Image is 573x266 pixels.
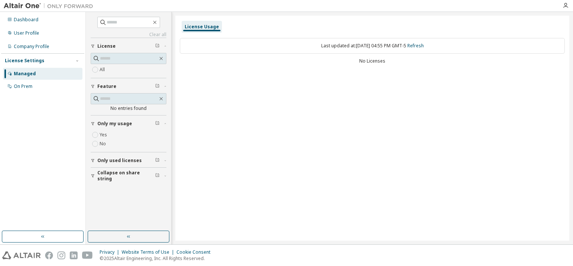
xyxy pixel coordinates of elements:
[91,115,166,132] button: Only my usage
[91,152,166,169] button: Only used licenses
[14,30,39,36] div: User Profile
[100,130,109,139] label: Yes
[91,78,166,95] button: Feature
[14,17,38,23] div: Dashboard
[155,83,160,89] span: Clear filter
[180,38,565,54] div: Last updated at: [DATE] 04:55 PM GMT-5
[4,2,97,10] img: Altair One
[91,168,166,184] button: Collapse on share string
[2,251,41,259] img: altair_logo.svg
[97,43,116,49] span: License
[122,249,176,255] div: Website Terms of Use
[100,249,122,255] div: Privacy
[70,251,78,259] img: linkedin.svg
[180,58,565,64] div: No Licenses
[91,105,166,111] div: No entries found
[91,38,166,54] button: License
[82,251,93,259] img: youtube.svg
[155,43,160,49] span: Clear filter
[155,173,160,179] span: Clear filter
[14,44,49,50] div: Company Profile
[155,121,160,127] span: Clear filter
[5,58,44,64] div: License Settings
[155,158,160,164] span: Clear filter
[14,83,32,89] div: On Prem
[176,249,215,255] div: Cookie Consent
[97,158,142,164] span: Only used licenses
[57,251,65,259] img: instagram.svg
[100,65,106,74] label: All
[14,71,36,77] div: Managed
[91,32,166,38] a: Clear all
[407,42,424,49] a: Refresh
[97,170,155,182] span: Collapse on share string
[97,83,116,89] span: Feature
[97,121,132,127] span: Only my usage
[100,139,107,148] label: No
[45,251,53,259] img: facebook.svg
[185,24,219,30] div: License Usage
[100,255,215,262] p: © 2025 Altair Engineering, Inc. All Rights Reserved.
